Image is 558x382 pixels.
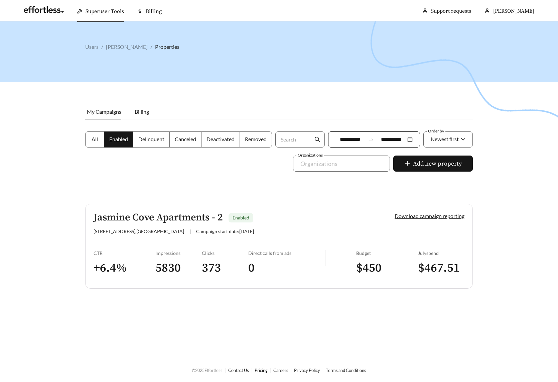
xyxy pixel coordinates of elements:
span: Billing [135,108,149,115]
a: Download campaign reporting [395,213,464,219]
span: Campaign start date: [DATE] [196,228,254,234]
span: | [189,228,191,234]
h3: 373 [202,261,248,276]
span: Billing [146,8,162,15]
span: Newest first [431,136,459,142]
button: plusAdd new property [393,156,473,172]
a: Support requests [431,8,471,14]
div: Impressions [155,250,202,256]
span: Enabled [109,136,128,142]
span: [PERSON_NAME] [493,8,534,14]
span: Enabled [233,215,249,220]
span: Add new property [413,159,462,168]
h5: Jasmine Cove Apartments - 2 [94,212,223,223]
span: My Campaigns [87,108,121,115]
h3: 0 [248,261,325,276]
span: Delinquent [138,136,164,142]
span: All [92,136,98,142]
span: Deactivated [206,136,235,142]
span: search [314,136,320,142]
span: [STREET_ADDRESS] , [GEOGRAPHIC_DATA] [94,228,184,234]
span: Canceled [175,136,196,142]
h3: $ 450 [356,261,418,276]
span: plus [404,160,410,168]
span: to [368,136,374,142]
span: Superuser Tools [86,8,124,15]
div: Direct calls from ads [248,250,325,256]
a: Jasmine Cove Apartments - 2Enabled[STREET_ADDRESS],[GEOGRAPHIC_DATA]|Campaign start date:[DATE]Do... [85,204,473,289]
div: Clicks [202,250,248,256]
h3: 5830 [155,261,202,276]
span: Removed [245,136,267,142]
span: swap-right [368,136,374,142]
div: Budget [356,250,418,256]
h3: $ 467.51 [418,261,464,276]
h3: + 6.4 % [94,261,155,276]
div: CTR [94,250,155,256]
div: July spend [418,250,464,256]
